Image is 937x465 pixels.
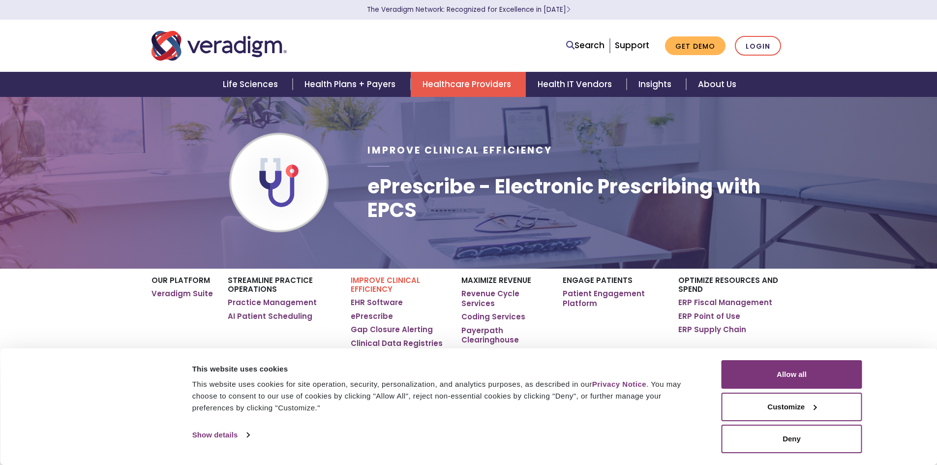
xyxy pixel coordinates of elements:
a: About Us [686,72,748,97]
a: Payerpath Clearinghouse [461,326,547,345]
a: Coding Services [461,312,525,322]
a: Privacy Notice [592,380,646,388]
a: Practice Management [228,298,317,308]
a: Login [735,36,781,56]
span: Learn More [566,5,571,14]
button: Customize [722,393,862,421]
a: ERP Fiscal Management [678,298,772,308]
a: Revenue Cycle Services [461,289,547,308]
a: Insights [627,72,686,97]
a: Health Plans + Payers [293,72,410,97]
div: This website uses cookies [192,363,699,375]
a: Show details [192,428,249,442]
div: This website uses cookies for site operation, security, personalization, and analytics purposes, ... [192,378,699,414]
a: EHR Software [351,298,403,308]
a: Clinical Data Registries [351,339,443,348]
a: Life Sciences [211,72,293,97]
button: Deny [722,425,862,453]
a: Search [566,39,605,52]
a: Support [615,39,649,51]
a: The Veradigm Network: Recognized for Excellence in [DATE]Learn More [367,5,571,14]
a: ERP Supply Chain [678,325,746,335]
button: Allow all [722,360,862,389]
a: Patient Engagement Platform [563,289,664,308]
h1: ePrescribe - Electronic Prescribing with EPCS [367,175,786,222]
a: Veradigm Suite [151,289,213,299]
span: Improve Clinical Efficiency [367,144,552,157]
a: ePrescribe [351,311,393,321]
a: Get Demo [665,36,725,56]
a: ERP Point of Use [678,311,740,321]
img: Veradigm logo [151,30,287,62]
a: Healthcare Providers [411,72,526,97]
a: Gap Closure Alerting [351,325,433,335]
a: Health IT Vendors [526,72,627,97]
a: AI Patient Scheduling [228,311,312,321]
